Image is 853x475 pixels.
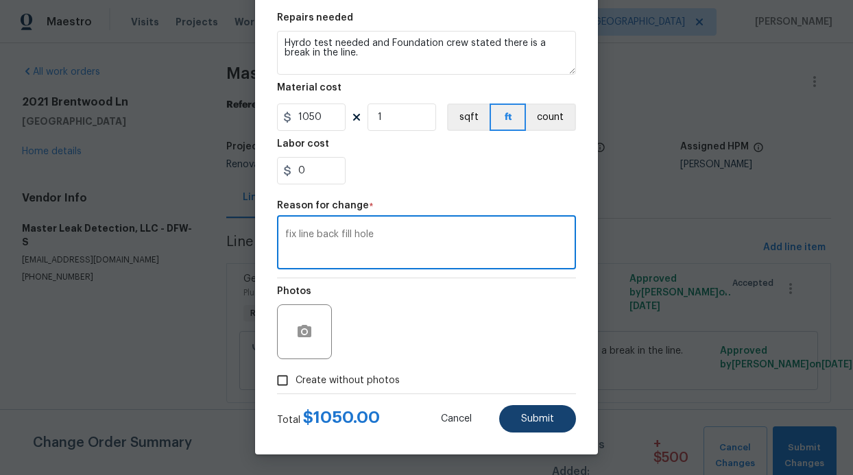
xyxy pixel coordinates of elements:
[499,405,576,433] button: Submit
[303,409,380,426] span: $ 1050.00
[419,405,494,433] button: Cancel
[277,139,329,149] h5: Labor cost
[526,103,576,131] button: count
[441,414,472,424] span: Cancel
[277,411,380,427] div: Total
[521,414,554,424] span: Submit
[277,201,369,210] h5: Reason for change
[285,230,568,258] textarea: fix line back fill hole
[277,31,576,75] textarea: Hyrdo test needed and Foundation crew stated there is a break in the line.
[447,103,490,131] button: sqft
[296,374,400,388] span: Create without photos
[490,103,526,131] button: ft
[277,13,353,23] h5: Repairs needed
[277,287,311,296] h5: Photos
[277,83,341,93] h5: Material cost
